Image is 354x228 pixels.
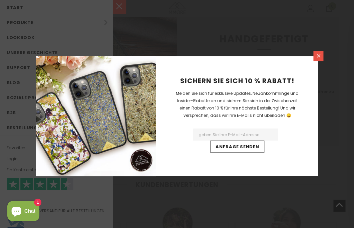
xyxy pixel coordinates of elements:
a: Menu [313,51,323,61]
input: Email Address [193,129,278,141]
span: Melden Sie sich für exklusive Updates, Neuankömmlinge und Insider-Rabatte an und sichern Sie sich... [176,90,299,118]
input: Anfrage senden [210,141,264,153]
inbox-online-store-chat: Shopify online store chat [5,201,41,223]
span: Sichern Sie sich 10 % Rabatt! [180,76,294,85]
